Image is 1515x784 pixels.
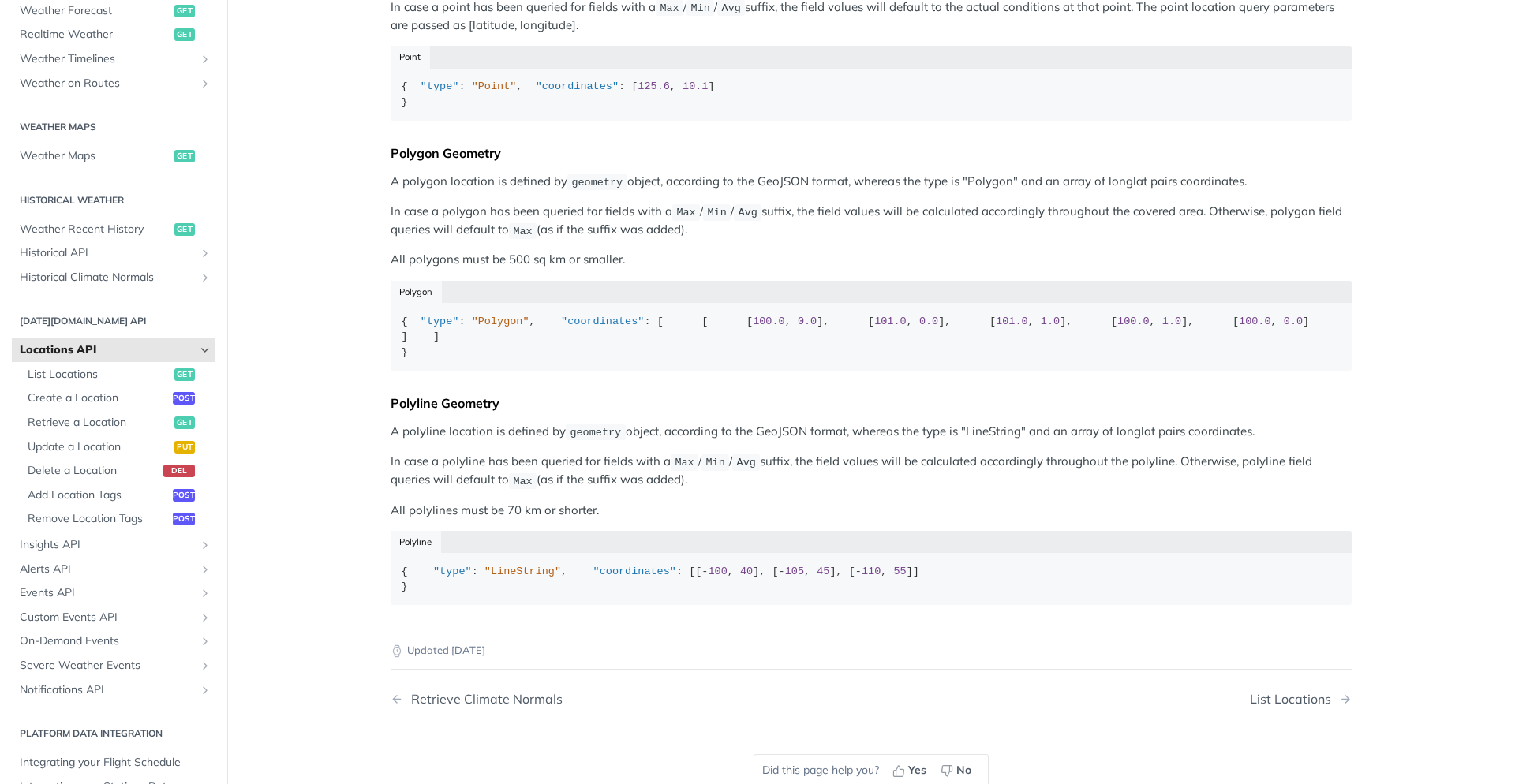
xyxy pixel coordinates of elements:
[20,411,215,435] a: Retrieve a Locationget
[20,682,195,698] span: Notifications API
[1250,692,1339,707] div: List Locations
[28,390,169,406] span: Create a Location
[12,533,215,557] a: Insights APIShow subpages for Insights API
[660,2,679,14] span: Max
[956,762,971,778] span: No
[174,223,195,236] span: get
[12,581,215,605] a: Events APIShow subpages for Events API
[20,51,195,67] span: Weather Timelines
[20,27,170,43] span: Realtime Weather
[28,439,170,455] span: Update a Location
[12,314,215,328] h2: [DATE][DOMAIN_NAME] API
[174,441,195,454] span: put
[28,367,170,383] span: List Locations
[12,23,215,47] a: Realtime Weatherget
[12,726,215,741] h2: Platform DATA integration
[12,338,215,362] a: Locations APIHide subpages for Locations API
[20,755,211,771] span: Integrating your Flight Schedule
[391,692,802,707] a: Previous Page: Retrieve Climate Normals
[391,395,1352,411] div: Polyline Geometry
[20,585,195,601] span: Events API
[28,487,169,503] span: Add Location Tags
[421,80,459,92] span: "type"
[20,435,215,459] a: Update a Locationput
[1162,315,1181,327] span: 1.0
[705,457,724,469] span: Min
[199,563,211,576] button: Show subpages for Alerts API
[707,207,726,218] span: Min
[391,502,1352,520] p: All polylines must be 70 km or shorter.
[12,193,215,207] h2: Historical Weather
[1117,315,1150,327] span: 100.0
[391,145,1352,161] div: Polygon Geometry
[785,566,804,577] span: 105
[1239,315,1271,327] span: 100.0
[12,751,215,775] a: Integrating your Flight Schedule
[163,465,195,477] span: del
[391,423,1352,441] p: A polyline location is defined by object, according to the GeoJSON format, whereas the type is "L...
[701,566,708,577] span: -
[20,222,170,237] span: Weather Recent History
[20,537,195,553] span: Insights API
[855,566,862,577] span: -
[12,218,215,241] a: Weather Recent Historyget
[20,3,170,19] span: Weather Forecast
[20,658,195,674] span: Severe Weather Events
[199,611,211,624] button: Show subpages for Custom Events API
[571,177,623,189] span: geometry
[20,459,215,483] a: Delete a Locationdel
[737,457,756,469] span: Avg
[12,120,215,134] h2: Weather Maps
[739,207,757,218] span: Avg
[199,77,211,90] button: Show subpages for Weather on Routes
[391,251,1352,269] p: All polygons must be 500 sq km or smaller.
[421,315,459,327] span: "type"
[722,2,741,14] span: Avg
[472,315,529,327] span: "Polygon"
[779,566,785,577] span: -
[174,150,195,162] span: get
[199,247,211,259] button: Show subpages for Historical API
[403,692,563,707] div: Retrieve Climate Normals
[740,566,753,577] span: 40
[174,368,195,381] span: get
[683,80,708,92] span: 10.1
[570,427,621,439] span: geometry
[513,225,532,237] span: Max
[12,144,215,168] a: Weather Mapsget
[675,457,694,469] span: Max
[12,241,215,265] a: Historical APIShow subpages for Historical API
[708,566,727,577] span: 100
[20,562,195,577] span: Alerts API
[199,344,211,357] button: Hide subpages for Locations API
[690,2,709,14] span: Min
[20,245,195,261] span: Historical API
[887,759,935,782] button: Yes
[593,566,676,577] span: "coordinates"
[199,635,211,648] button: Show subpages for On-Demand Events
[173,489,195,502] span: post
[894,566,907,577] span: 55
[935,759,980,782] button: No
[20,148,170,164] span: Weather Maps
[199,684,211,696] button: Show subpages for Notifications API
[862,566,881,577] span: 110
[798,315,817,327] span: 0.0
[433,566,472,577] span: "type"
[391,453,1352,490] p: In case a polyline has been queried for fields with a / / suffix, the field values will be calcul...
[20,270,195,286] span: Historical Climate Normals
[199,539,211,551] button: Show subpages for Insights API
[402,79,1341,110] div: { : , : [ , ] }
[536,80,619,92] span: "coordinates"
[20,342,195,358] span: Locations API
[20,76,195,91] span: Weather on Routes
[753,315,785,327] span: 100.0
[391,203,1352,240] p: In case a polygon has been queried for fields with a / / suffix, the field values will be calcula...
[28,463,159,479] span: Delete a Location
[28,415,170,431] span: Retrieve a Location
[174,5,195,17] span: get
[20,633,195,649] span: On-Demand Events
[12,654,215,678] a: Severe Weather EventsShow subpages for Severe Weather Events
[12,629,215,653] a: On-Demand EventsShow subpages for On-Demand Events
[173,392,195,405] span: post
